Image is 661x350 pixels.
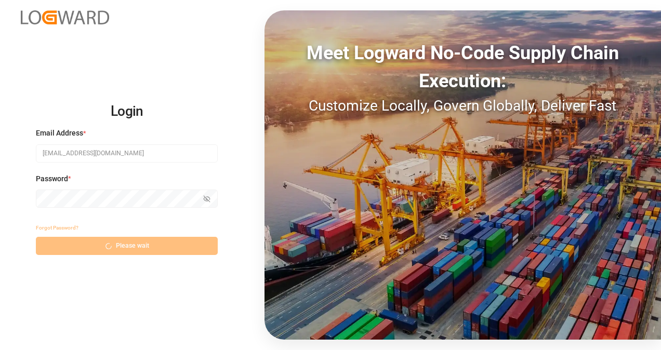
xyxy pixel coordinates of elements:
div: Meet Logward No-Code Supply Chain Execution: [265,39,661,95]
span: Email Address [36,128,83,139]
div: Customize Locally, Govern Globally, Deliver Fast [265,95,661,117]
h2: Login [36,95,218,128]
input: Enter your email [36,144,218,163]
span: Password [36,173,68,184]
img: Logward_new_orange.png [21,10,109,24]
